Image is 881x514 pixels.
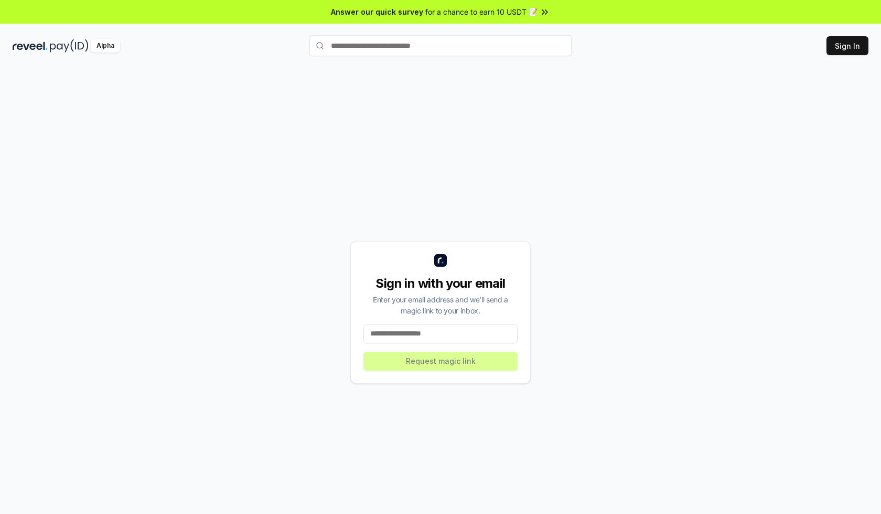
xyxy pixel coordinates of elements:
[826,36,868,55] button: Sign In
[434,254,447,267] img: logo_small
[363,294,518,316] div: Enter your email address and we’ll send a magic link to your inbox.
[91,39,120,53] div: Alpha
[13,39,48,53] img: reveel_dark
[425,6,538,17] span: for a chance to earn 10 USDT 📝
[331,6,423,17] span: Answer our quick survey
[363,275,518,292] div: Sign in with your email
[50,39,89,53] img: pay_id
